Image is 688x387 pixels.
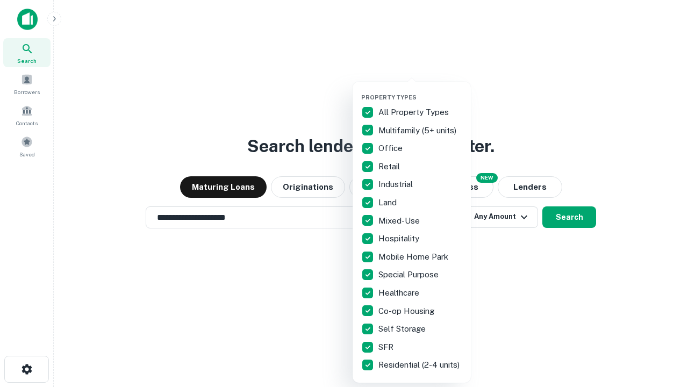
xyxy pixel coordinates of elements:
p: Land [378,196,399,209]
p: Residential (2-4 units) [378,359,462,371]
p: Multifamily (5+ units) [378,124,458,137]
p: All Property Types [378,106,451,119]
p: Hospitality [378,232,421,245]
p: Mobile Home Park [378,250,450,263]
p: Office [378,142,405,155]
p: Industrial [378,178,415,191]
p: SFR [378,341,396,354]
span: Property Types [361,94,417,101]
p: Mixed-Use [378,214,422,227]
p: Self Storage [378,322,428,335]
p: Special Purpose [378,268,441,281]
iframe: Chat Widget [634,301,688,353]
p: Healthcare [378,286,421,299]
p: Retail [378,160,402,173]
p: Co-op Housing [378,305,436,318]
